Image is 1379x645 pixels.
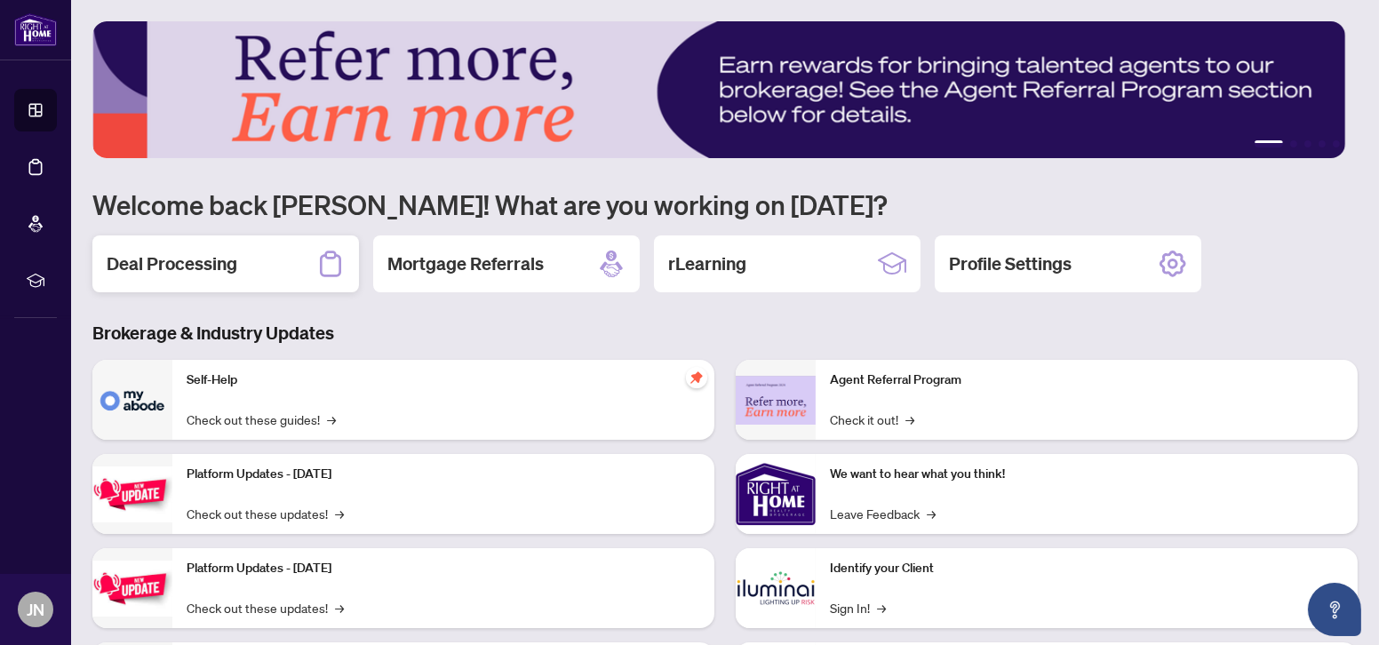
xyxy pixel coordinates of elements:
[1304,140,1311,147] button: 3
[327,410,336,429] span: →
[1319,140,1326,147] button: 4
[830,465,1343,484] p: We want to hear what you think!
[14,13,57,46] img: logo
[92,187,1358,221] h1: Welcome back [PERSON_NAME]! What are you working on [DATE]?
[187,465,700,484] p: Platform Updates - [DATE]
[736,548,816,628] img: Identify your Client
[27,597,44,622] span: JN
[92,561,172,617] img: Platform Updates - July 8, 2025
[187,559,700,578] p: Platform Updates - [DATE]
[1290,140,1297,147] button: 2
[335,504,344,523] span: →
[905,410,914,429] span: →
[830,598,886,617] a: Sign In!→
[927,504,936,523] span: →
[736,376,816,425] img: Agent Referral Program
[668,251,746,276] h2: rLearning
[830,559,1343,578] p: Identify your Client
[92,466,172,522] img: Platform Updates - July 21, 2025
[107,251,237,276] h2: Deal Processing
[335,598,344,617] span: →
[1255,140,1283,147] button: 1
[877,598,886,617] span: →
[949,251,1072,276] h2: Profile Settings
[830,504,936,523] a: Leave Feedback→
[830,410,914,429] a: Check it out!→
[187,410,336,429] a: Check out these guides!→
[92,321,1358,346] h3: Brokerage & Industry Updates
[92,360,172,440] img: Self-Help
[187,370,700,390] p: Self-Help
[92,21,1345,158] img: Slide 0
[187,598,344,617] a: Check out these updates!→
[187,504,344,523] a: Check out these updates!→
[686,367,707,388] span: pushpin
[1308,583,1361,636] button: Open asap
[387,251,544,276] h2: Mortgage Referrals
[736,454,816,534] img: We want to hear what you think!
[830,370,1343,390] p: Agent Referral Program
[1333,140,1340,147] button: 5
